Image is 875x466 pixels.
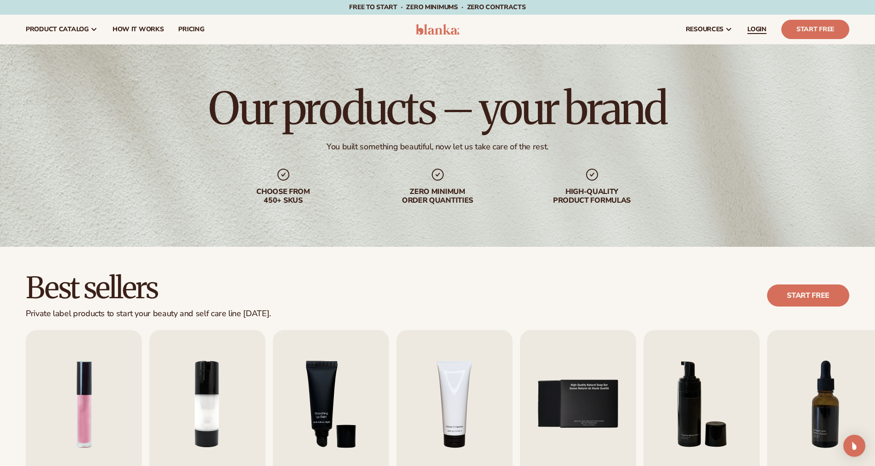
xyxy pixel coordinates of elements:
span: resources [686,26,723,33]
a: LOGIN [740,15,774,44]
div: You built something beautiful, now let us take care of the rest. [327,142,548,152]
div: High-quality product formulas [533,188,651,205]
div: Zero minimum order quantities [379,188,497,205]
span: LOGIN [747,26,767,33]
a: product catalog [18,15,105,44]
a: Start free [767,284,849,307]
a: resources [678,15,740,44]
div: Open Intercom Messenger [843,435,865,457]
span: product catalog [26,26,89,33]
a: Start Free [781,20,849,39]
h2: Best sellers [26,273,271,303]
h1: Our products – your brand [209,86,666,131]
div: Private label products to start your beauty and self care line [DATE]. [26,309,271,319]
a: pricing [171,15,211,44]
img: logo [416,24,459,35]
div: Choose from 450+ Skus [225,188,342,205]
span: Free to start · ZERO minimums · ZERO contracts [349,3,525,11]
span: pricing [178,26,204,33]
span: How It Works [113,26,164,33]
a: How It Works [105,15,171,44]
